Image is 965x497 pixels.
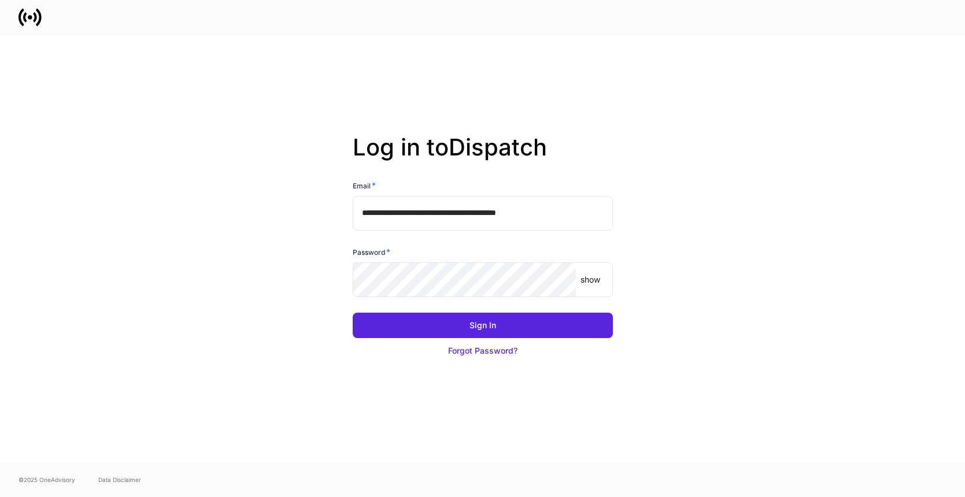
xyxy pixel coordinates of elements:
[353,133,613,180] h2: Log in to Dispatch
[98,475,141,484] a: Data Disclaimer
[353,338,613,364] button: Forgot Password?
[19,475,75,484] span: © 2025 OneAdvisory
[353,313,613,338] button: Sign In
[353,246,390,258] h6: Password
[469,320,496,331] div: Sign In
[581,274,600,285] p: show
[353,180,376,191] h6: Email
[448,345,517,357] div: Forgot Password?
